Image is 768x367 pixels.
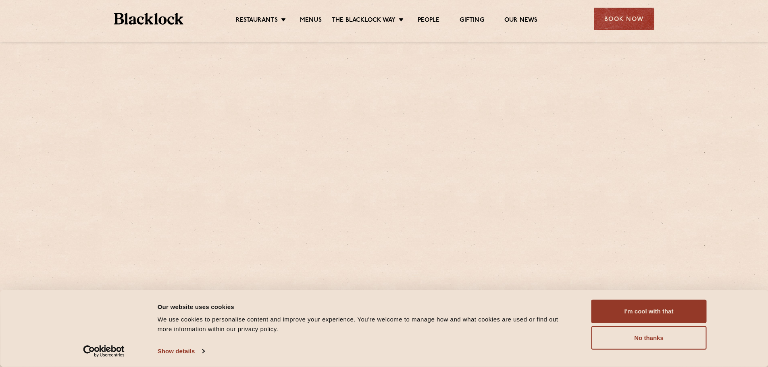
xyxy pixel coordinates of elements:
[114,13,184,25] img: BL_Textured_Logo-footer-cropped.svg
[300,17,322,25] a: Menus
[158,315,573,334] div: We use cookies to personalise content and improve your experience. You're welcome to manage how a...
[69,345,139,357] a: Usercentrics Cookiebot - opens in a new window
[591,326,707,350] button: No thanks
[332,17,395,25] a: The Blacklock Way
[418,17,439,25] a: People
[591,300,707,323] button: I'm cool with that
[236,17,278,25] a: Restaurants
[504,17,538,25] a: Our News
[460,17,484,25] a: Gifting
[594,8,654,30] div: Book Now
[158,302,573,311] div: Our website uses cookies
[158,345,204,357] a: Show details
